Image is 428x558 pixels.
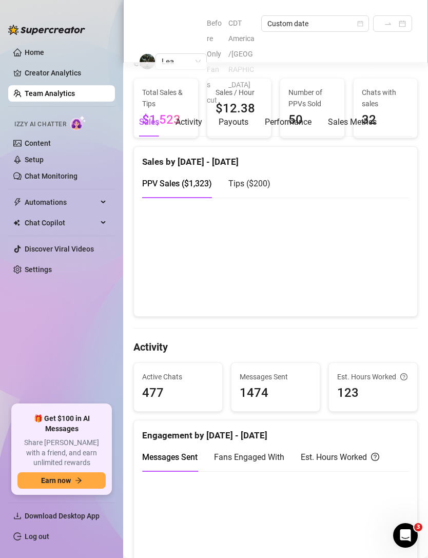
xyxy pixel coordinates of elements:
span: 1474 [240,383,312,403]
div: Engagement by [DATE] - [DATE] [142,420,409,442]
span: PPV Sales ( $1,323 ) [142,179,212,188]
span: thunderbolt [13,198,22,206]
div: Sales Metrics [328,116,377,128]
input: End date [396,18,397,29]
span: Share [PERSON_NAME] with a friend, and earn unlimited rewards [17,438,106,468]
span: Messages Sent [142,452,198,462]
h4: Activity [133,340,418,354]
span: Before OnlyFans cut [207,15,222,108]
a: Log out [25,532,49,541]
a: Creator Analytics [25,65,107,81]
span: Messages Sent [240,371,312,382]
span: question-circle [400,371,407,382]
a: Chat Monitoring [25,172,77,180]
span: Custom date [267,16,363,31]
span: 123 [337,383,409,403]
a: Setup [25,156,44,164]
div: Performance [265,116,312,128]
span: download [13,512,22,520]
span: 3 [414,523,422,531]
span: swap-right [384,20,392,28]
a: Team Analytics [25,89,75,98]
div: Est. Hours Worked [301,451,379,464]
span: Fans Engaged With [214,452,284,462]
span: Active Chats [142,371,214,382]
a: Content [25,139,51,147]
span: 🎁 Get $100 in AI Messages [17,414,106,434]
span: calendar [357,21,363,27]
div: Sales by [DATE] - [DATE] [142,147,409,169]
span: Izzy AI Chatter [14,120,66,129]
img: AI Chatter [70,116,86,130]
span: 477 [142,383,214,403]
div: Est. Hours Worked [337,371,409,382]
a: Settings [25,265,52,274]
span: question-circle [371,451,379,464]
div: Sales [139,116,159,128]
span: Earn now [41,476,71,485]
span: Automations [25,194,98,210]
span: arrow-right [75,477,82,484]
iframe: Intercom live chat [393,523,418,548]
div: Payouts [219,116,248,128]
span: CDT America/[GEOGRAPHIC_DATA] [228,15,255,92]
img: logo-BBDzfeDw.svg [8,25,85,35]
input: Start date [379,18,380,29]
span: Chat Copilot [25,215,98,231]
span: to [384,20,392,28]
div: Activity [176,116,202,128]
span: Download Desktop App [25,512,100,520]
button: Earn nowarrow-right [17,472,106,489]
a: Discover Viral Videos [25,245,94,253]
span: Tips ( $200 ) [228,179,270,188]
img: Chat Copilot [13,219,20,226]
a: Home [25,48,44,56]
img: Lea [140,54,155,69]
span: Lea [162,54,201,69]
